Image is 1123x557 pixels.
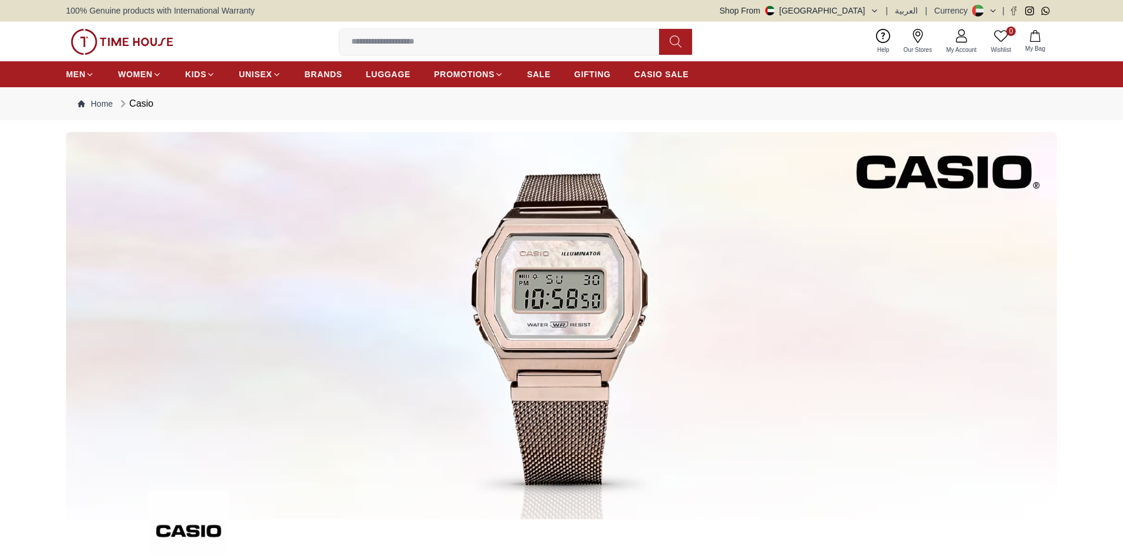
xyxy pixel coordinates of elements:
a: GIFTING [574,64,611,85]
a: WOMEN [118,64,162,85]
span: Help [872,45,894,54]
a: Facebook [1009,6,1018,15]
span: | [1002,5,1005,17]
span: WOMEN [118,68,153,80]
a: UNISEX [239,64,281,85]
span: | [886,5,888,17]
img: ... [71,29,173,55]
span: SALE [527,68,551,80]
span: 0 [1006,27,1016,36]
span: 100% Genuine products with International Warranty [66,5,255,17]
span: BRANDS [305,68,343,80]
a: CASIO SALE [634,64,689,85]
a: Instagram [1025,6,1034,15]
button: Shop From[GEOGRAPHIC_DATA] [720,5,879,17]
a: BRANDS [305,64,343,85]
span: PROMOTIONS [434,68,495,80]
button: My Bag [1018,28,1052,55]
img: ... [66,132,1057,519]
a: Our Stores [897,27,939,57]
span: Wishlist [986,45,1016,54]
a: SALE [527,64,551,85]
a: Help [870,27,897,57]
span: CASIO SALE [634,68,689,80]
span: KIDS [185,68,206,80]
nav: Breadcrumb [66,87,1057,120]
a: MEN [66,64,94,85]
a: LUGGAGE [366,64,411,85]
span: LUGGAGE [366,68,411,80]
a: Whatsapp [1041,6,1050,15]
span: GIFTING [574,68,611,80]
a: Home [78,98,113,110]
a: KIDS [185,64,215,85]
span: | [925,5,927,17]
div: Currency [934,5,973,17]
img: United Arab Emirates [765,6,775,15]
span: MEN [66,68,85,80]
span: My Bag [1020,44,1050,53]
span: Our Stores [899,45,937,54]
span: UNISEX [239,68,272,80]
button: العربية [895,5,918,17]
a: PROMOTIONS [434,64,503,85]
a: 0Wishlist [984,27,1018,57]
span: My Account [941,45,982,54]
div: Casio [117,97,153,111]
